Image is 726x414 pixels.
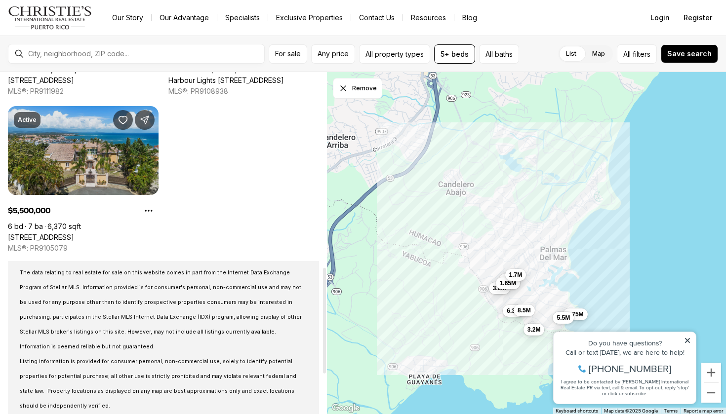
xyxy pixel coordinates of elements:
[318,50,349,58] span: Any price
[268,11,351,25] a: Exclusive Properties
[664,408,678,414] a: Terms (opens in new tab)
[40,46,123,56] span: [PHONE_NUMBER]
[667,50,712,58] span: Save search
[701,363,721,382] button: Zoom in
[514,304,535,316] button: 8.5M
[523,324,544,336] button: 3.2M
[20,358,296,409] span: Listing information is provided for consumer personal, non-commercial use, solely to identify pot...
[509,271,522,279] span: 1.7M
[359,44,430,64] button: All property types
[8,233,74,242] a: 10 RIDGETOP, HUMACAO PR, 00791
[563,308,587,320] button: 1.75M
[403,11,454,25] a: Resources
[479,44,519,64] button: All baths
[275,50,301,58] span: For sale
[527,326,540,334] span: 3.2M
[684,14,712,22] span: Register
[20,269,302,350] span: The data relating to real estate for sale on this website comes in part from the Internet Data Ex...
[104,11,151,25] a: Our Story
[351,11,403,25] button: Contact Us
[584,45,613,63] label: Map
[217,11,268,25] a: Specialists
[553,312,574,324] button: 5.5M
[495,277,520,289] button: 1.65M
[8,76,74,85] a: 1 SHELL CASTLE CLUB #78, HUMACAO PR, 00791
[633,49,650,59] span: filters
[10,32,143,38] div: Call or text [DATE], we are here to help!
[12,61,141,79] span: I agree to be contacted by [PERSON_NAME] International Real Estate PR via text, call & email. To ...
[701,383,721,403] button: Zoom out
[113,110,133,130] button: Save Property: 10 RIDGETOP
[139,201,159,221] button: Property options
[678,8,718,28] button: Register
[604,408,658,414] span: Map data ©2025 Google
[499,279,516,287] span: 1.65M
[617,44,657,64] button: Allfilters
[518,306,531,314] span: 8.5M
[650,14,670,22] span: Login
[507,307,520,315] span: 6.3M
[434,44,475,64] button: 5+ beds
[333,78,382,99] button: Dismiss drawing
[645,8,676,28] button: Login
[503,276,516,284] span: 1.7M
[493,284,506,292] span: 3.9M
[10,22,143,29] div: Do you have questions?
[135,110,155,130] button: Share Property
[489,282,510,294] button: 3.9M
[152,11,217,25] a: Our Advantage
[661,44,718,63] button: Save search
[168,76,284,85] a: Harbour Lights 70 70 HARBOUR LIGHTS DR DRIVE #70, HUMACAO PR, 00791
[269,44,307,64] button: For sale
[454,11,485,25] a: Blog
[505,269,526,281] button: 1.7M
[503,305,524,317] button: 6.3M
[557,314,570,322] span: 5.5M
[623,49,631,59] span: All
[558,45,584,63] label: List
[8,6,92,30] img: logo
[567,310,583,318] span: 1.75M
[684,408,723,414] a: Report a map error
[18,116,37,124] p: Active
[311,44,355,64] button: Any price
